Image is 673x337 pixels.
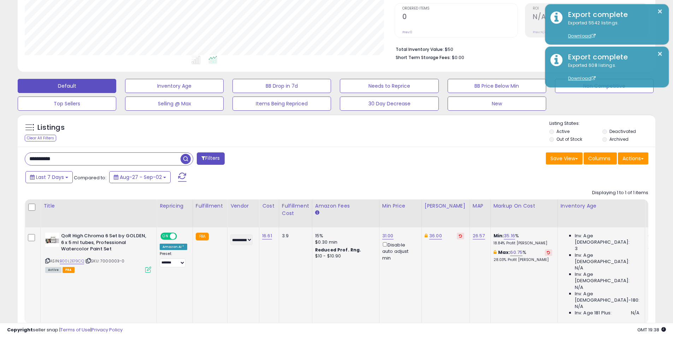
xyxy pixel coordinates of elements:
div: Markup on Cost [494,202,555,210]
div: ASIN: [45,233,151,272]
p: 28.03% Profit [PERSON_NAME] [494,257,552,262]
span: Inv. Age [DEMOGRAPHIC_DATA]: [575,252,639,265]
div: Inventory Age [561,202,642,210]
div: Displaying 1 to 1 of 1 items [592,190,648,196]
span: Aug-27 - Sep-02 [120,174,162,181]
span: ROI [533,7,648,11]
span: Inv. Age [DEMOGRAPHIC_DATA]-180: [575,291,639,303]
h2: 0 [402,13,518,22]
span: Columns [588,155,610,162]
div: Min Price [382,202,419,210]
span: | SKU: 7000003-0 [85,258,125,264]
label: Archived [609,136,628,142]
div: 15% [315,233,374,239]
div: Fulfillment [196,202,224,210]
div: Amazon AI * [160,244,187,250]
button: × [657,7,663,16]
small: (0%) [648,239,658,245]
a: 36.00 [429,232,442,239]
button: BB Drop in 7d [232,79,331,93]
button: BB Price Below Min [448,79,546,93]
strong: Copyright [7,326,33,333]
div: $10 - $10.90 [315,253,374,259]
a: 16.61 [262,232,272,239]
h5: Listings [37,123,65,133]
div: Export complete [563,10,663,20]
div: seller snap | | [7,327,123,333]
li: $50 [396,45,643,53]
span: N/A [631,310,639,316]
th: The percentage added to the cost of goods (COGS) that forms the calculator for Min & Max prices. [490,199,557,227]
h2: N/A [533,13,648,22]
a: 26.57 [473,232,485,239]
button: Default [18,79,116,93]
button: Needs to Reprice [340,79,438,93]
label: Active [556,128,569,134]
div: Repricing [160,202,190,210]
a: B00L2E19CQ [60,258,84,264]
span: $0.00 [452,54,464,61]
b: QoR High Chroma 6 Set by GOLDEN, 6 x 5 ml tubes, Professional Watercolor Paint Set [61,233,147,254]
div: [PERSON_NAME] [425,202,467,210]
button: Top Sellers [18,97,116,111]
button: Save View [546,152,583,164]
div: Fulfillment Cost [282,202,309,217]
a: Terms of Use [60,326,90,333]
div: $0.30 min [315,239,374,245]
a: Download [568,75,596,81]
div: Clear All Filters [25,135,56,141]
div: 3.9 [282,233,307,239]
span: Compared to: [74,174,106,181]
div: Cost [262,202,276,210]
div: % [494,249,552,262]
button: Last 7 Days [25,171,73,183]
th: CSV column name: cust_attr_2_Vendor [228,199,259,227]
span: All listings currently available for purchase on Amazon [45,267,61,273]
a: 35.16 [504,232,515,239]
span: 2025-09-11 19:38 GMT [637,326,666,333]
p: 18.84% Profit [PERSON_NAME] [494,241,552,246]
span: ON [161,233,170,239]
a: 60.75 [510,249,523,256]
p: Listing States: [549,120,655,127]
div: % [494,233,552,246]
button: Items Being Repriced [232,97,331,111]
div: Exported 5542 listings. [563,20,663,40]
button: Filters [197,152,224,165]
small: Amazon Fees. [315,210,319,216]
span: Inv. Age [DEMOGRAPHIC_DATA]: [575,233,639,245]
button: Selling @ Max [125,97,224,111]
label: Deactivated [609,128,636,134]
button: Aug-27 - Sep-02 [109,171,171,183]
div: Preset: [160,251,187,267]
small: Prev: N/A [533,30,547,34]
button: Actions [618,152,648,164]
b: Total Inventory Value: [396,46,444,52]
a: Download [568,33,596,39]
img: 411lCwj7nML._SL40_.jpg [45,233,59,247]
span: Inv. Age [DEMOGRAPHIC_DATA]: [575,271,639,284]
b: Reduced Prof. Rng. [315,247,361,253]
div: Amazon Fees [315,202,376,210]
div: Disable auto adjust min [382,241,416,261]
small: Prev: 0 [402,30,412,34]
div: Exported 608 listings. [563,62,663,82]
span: N/A [575,284,583,291]
a: Privacy Policy [91,326,123,333]
button: 30 Day Decrease [340,97,438,111]
span: OFF [176,233,187,239]
span: Last 7 Days [36,174,64,181]
span: N/A [575,303,583,310]
div: Export complete [563,52,663,62]
b: Min: [494,232,504,239]
label: Out of Stock [556,136,582,142]
span: Inv. Age 181 Plus: [575,310,612,316]
a: 31.00 [382,232,394,239]
span: Ordered Items [402,7,518,11]
span: FBA [63,267,75,273]
b: Short Term Storage Fees: [396,54,451,60]
div: Vendor [230,202,256,210]
small: FBA [196,233,209,240]
button: New [448,97,546,111]
button: × [657,50,663,58]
